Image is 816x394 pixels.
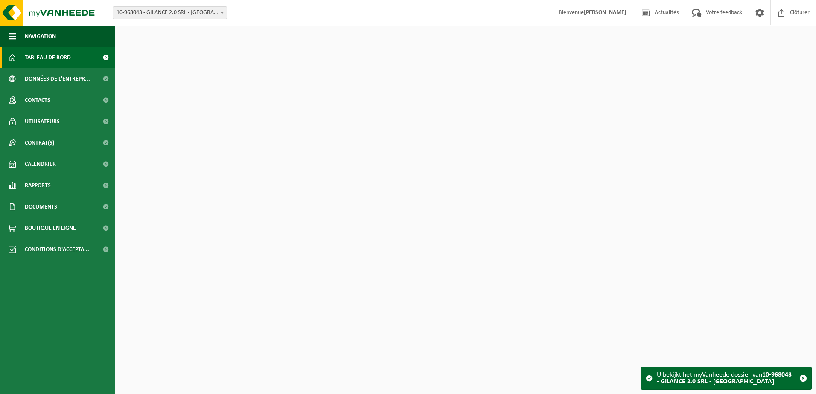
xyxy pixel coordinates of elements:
[25,26,56,47] span: Navigation
[584,9,627,16] strong: [PERSON_NAME]
[25,196,57,217] span: Documents
[25,68,90,90] span: Données de l'entrepr...
[113,7,227,19] span: 10-968043 - GILANCE 2.0 SRL - NIVELLES
[25,47,71,68] span: Tableau de bord
[25,154,56,175] span: Calendrier
[25,90,50,111] span: Contacts
[25,111,60,132] span: Utilisateurs
[25,239,89,260] span: Conditions d'accepta...
[25,217,76,239] span: Boutique en ligne
[113,6,227,19] span: 10-968043 - GILANCE 2.0 SRL - NIVELLES
[25,175,51,196] span: Rapports
[657,371,792,385] strong: 10-968043 - GILANCE 2.0 SRL - [GEOGRAPHIC_DATA]
[657,367,795,389] div: U bekijkt het myVanheede dossier van
[25,132,54,154] span: Contrat(s)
